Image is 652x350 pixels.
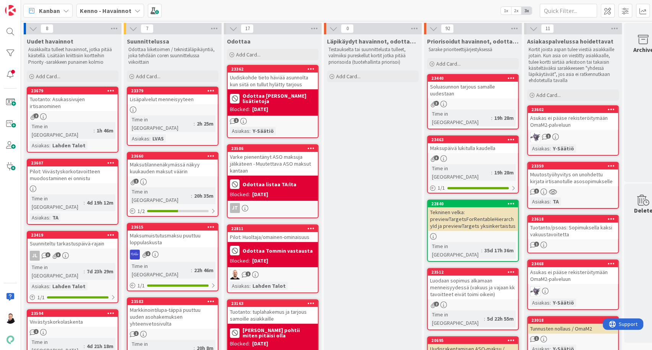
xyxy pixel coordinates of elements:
[336,73,361,80] span: Add Card...
[428,75,518,82] div: 23440
[128,87,218,104] div: 23379Lisäpalvelut menneisyyteen
[45,252,50,257] span: 3
[528,106,618,113] div: 23602
[430,242,481,259] div: Time in [GEOGRAPHIC_DATA]
[141,24,154,33] span: 7
[430,310,484,327] div: Time in [GEOGRAPHIC_DATA]
[231,66,318,72] div: 23362
[511,7,521,15] span: 2x
[146,251,150,256] span: 2
[431,137,518,142] div: 23463
[430,164,491,181] div: Time in [GEOGRAPHIC_DATA]
[234,118,239,123] span: 1
[434,302,439,306] span: 2
[28,310,118,327] div: 23594Viivästyskorkolaskenta
[428,337,518,344] div: 20695
[551,144,576,153] div: Y-Säätiö
[438,184,445,192] span: 1 / 1
[128,298,218,305] div: 23583
[482,246,516,255] div: 35d 17h 36m
[28,317,118,327] div: Viivästyskorkolaskenta
[341,24,354,33] span: 0
[434,101,439,106] span: 3
[84,267,85,276] span: :
[528,286,618,296] div: LM
[84,198,85,207] span: :
[30,263,84,280] div: Time in [GEOGRAPHIC_DATA]
[252,340,268,348] div: [DATE]
[228,269,318,279] div: TM
[131,299,218,304] div: 23583
[128,94,218,104] div: Lisäpalvelut menneisyyteen
[528,324,618,334] div: Tunnusten nollaus / OmaM2
[228,73,318,89] div: Uudiskohde tieto häviää asunnolta kun siitä on tullut hylätty tarjous
[251,127,276,135] div: Y-Säätiö
[428,200,518,231] div: 22840Tekninen velka: previewTargetsForRentableHierarchyId ja previewTargets yksinkertaistus
[191,266,192,274] span: :
[252,257,268,265] div: [DATE]
[243,327,315,338] b: [PERSON_NAME] pohtii miten pitäisi olla
[230,105,250,113] div: Blocked:
[492,114,516,122] div: 19h 28m
[550,197,551,206] span: :
[130,250,140,260] img: RS
[428,183,518,193] div: 1/1
[228,152,318,176] div: Varke pienentänyt ASO maksuja jälikäteen - Muutettava ASO maksut kantaan
[529,47,617,84] p: Kortit joista aspan tulee viestiä asiakkaille jotain. Kun asia on viestitty asiakkaalle, tulee ko...
[428,136,518,153] div: 23463Maksupäivä lukitulla kaudella
[130,187,191,204] div: Time in [GEOGRAPHIC_DATA]
[228,66,318,73] div: 23362
[231,301,318,306] div: 23163
[128,87,218,94] div: 23379
[528,223,618,239] div: Tuotanto/psoas: Sopimuksella kaksi vakuustavoitetta
[228,300,318,324] div: 23163Tuotanto: tuplahakemus ja tarjous samoille asiakkaille
[228,307,318,324] div: Tuotanto: tuplahakemus ja tarjous samoille asiakkaille
[492,168,516,177] div: 19h 28m
[28,251,118,261] div: JL
[530,286,540,296] img: LM
[128,305,218,329] div: Markkinointilupa-täppä puuttuu uuden asohakemuksen yhteenvetosivulta
[550,298,551,307] span: :
[546,134,551,139] span: 1
[194,119,195,128] span: :
[528,106,618,130] div: 23602Asukas ei pääse rekisteröitymään OmaM2-palveluun
[243,182,296,187] b: Odottaa listaa TA:lta
[228,225,318,242] div: 22811Pilot: Huoltaja/omainen-ominaisuus
[528,163,618,186] div: 23359Muutostyöhyvitys on unohdettu kirjata irtisanotulle asosopimukselle
[485,315,516,323] div: 5d 22h 55m
[230,282,249,290] div: Asiakas
[531,318,618,323] div: 23018
[138,207,145,215] span: 1 / 2
[50,213,60,222] div: TA
[431,338,518,343] div: 20695
[130,262,191,279] div: Time in [GEOGRAPHIC_DATA]
[28,160,118,166] div: 23607
[5,334,16,345] img: avatar
[30,122,94,139] div: Time in [GEOGRAPHIC_DATA]
[431,76,518,81] div: 23440
[50,141,87,150] div: Lahden Talot
[30,251,40,261] div: JL
[230,203,240,213] div: JT
[252,190,268,198] div: [DATE]
[195,119,215,128] div: 2h 25m
[528,317,618,324] div: 23018
[30,194,84,211] div: Time in [GEOGRAPHIC_DATA]
[230,127,249,135] div: Asiakas
[481,246,482,255] span: :
[541,24,554,33] span: 11
[431,269,518,275] div: 23512
[534,189,539,194] span: 1
[531,107,618,112] div: 23602
[527,37,613,45] span: Asiakaspalvelussa hoidettavat
[531,261,618,266] div: 23468
[430,110,491,126] div: Time in [GEOGRAPHIC_DATA]
[528,113,618,130] div: Asukas ei pääse rekisteröitymään OmaM2-palveluun
[49,141,50,150] span: :
[150,134,166,143] div: LVAS
[528,169,618,186] div: Muutostyöhyvitys on unohdettu kirjata irtisanotulle asosopimukselle
[530,197,550,206] div: Asiakas
[528,132,618,142] div: LM
[128,160,218,176] div: Maksutilannenäkymässä näkyy kuukauden maksut väärin
[28,239,118,248] div: Suunniteltu tarkastuspäivä-rajain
